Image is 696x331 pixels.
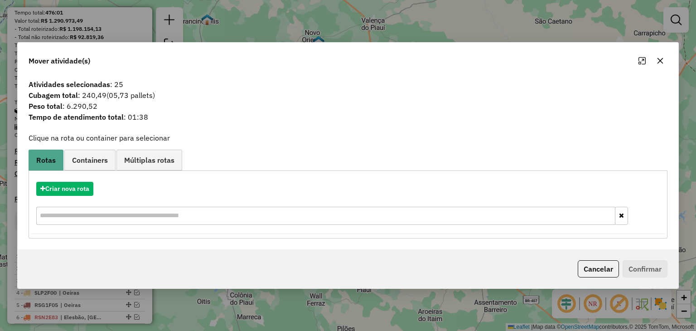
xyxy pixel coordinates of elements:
[29,91,78,100] strong: Cubagem total
[23,79,672,90] span: : 25
[29,132,170,143] label: Clique na rota ou container para selecionar
[72,156,108,164] span: Containers
[635,54,649,68] button: Maximize
[23,101,672,112] span: : 6.290,52
[29,80,110,89] strong: Atividades selecionadas
[23,112,672,122] span: : 01:38
[36,182,93,196] button: Criar nova rota
[23,90,672,101] span: : 240,49
[578,260,619,277] button: Cancelar
[36,156,56,164] span: Rotas
[29,55,90,66] span: Mover atividade(s)
[29,112,124,122] strong: Tempo de atendimento total
[29,102,63,111] strong: Peso total
[106,91,155,100] span: (05,73 pallets)
[124,156,174,164] span: Múltiplas rotas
